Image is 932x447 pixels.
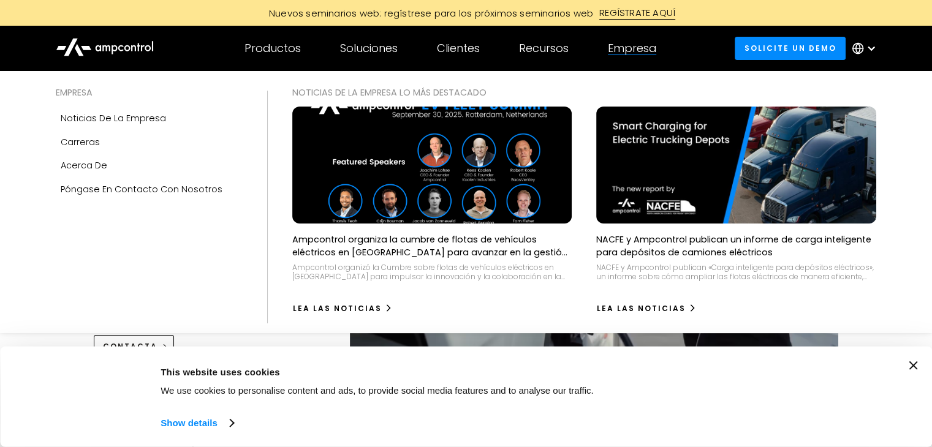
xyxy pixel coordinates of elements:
p: Ampcontrol organiza la cumbre de flotas de vehículos eléctricos en [GEOGRAPHIC_DATA] para avanzar... [292,233,572,258]
a: Lea las noticias [596,299,697,318]
span: We use cookies to personalise content and ads, to provide social media features and to analyse ou... [161,385,594,396]
div: CONTACTA [103,341,157,352]
a: Póngase en contacto con nosotros [56,178,243,201]
div: Soluciones [340,42,398,55]
a: Solicite un demo [735,37,846,59]
button: Okay [711,361,886,397]
button: Close banner [909,361,917,370]
a: Carreras [56,130,243,154]
a: Lea las noticias [292,299,393,318]
div: Acerca de [61,159,107,172]
div: Lea las noticias [597,303,686,314]
div: Recursos [519,42,569,55]
div: Productos [244,42,301,55]
div: Empresa [608,42,656,55]
a: Show details [161,414,233,432]
a: Acerca de [56,154,243,177]
a: Noticias de la empresa [56,107,243,130]
div: Lea las noticias [293,303,382,314]
div: Clientes [437,42,480,55]
div: Carreras [61,135,100,149]
div: NOTICIAS DE LA EMPRESA Lo más destacado [292,86,876,99]
div: Noticias de la empresa [61,111,166,125]
a: Nuevos seminarios web: regístrese para los próximos seminarios webREGÍSTRATE AQUÍ [191,6,742,20]
a: CONTACTA [94,335,175,358]
div: REGÍSTRATE AQUÍ [599,6,675,20]
p: NACFE y Ampcontrol publican un informe de carga inteligente para depósitos de camiones eléctricos [596,233,876,258]
div: This website uses cookies [161,364,683,379]
div: EMPRESA [56,86,243,99]
div: Nuevos seminarios web: regístrese para los próximos seminarios web [257,7,599,20]
div: Ampcontrol organizó la Cumbre sobre flotas de vehículos eléctricos en [GEOGRAPHIC_DATA] para impu... [292,263,572,282]
div: Póngase en contacto con nosotros [61,182,222,196]
div: NACFE y Ampcontrol publican «Carga inteligente para depósitos eléctricos», un informe sobre cómo ... [596,263,876,282]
